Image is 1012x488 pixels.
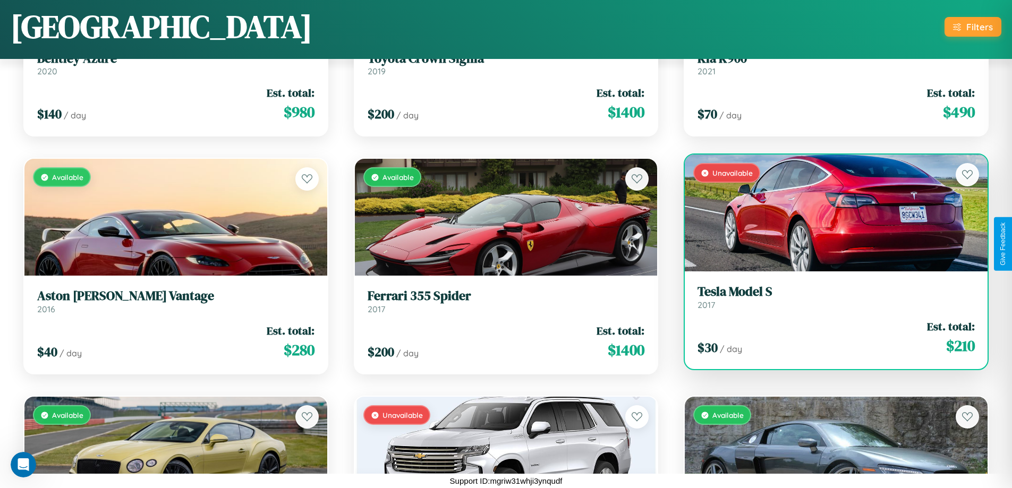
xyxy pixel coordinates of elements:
[698,105,717,123] span: $ 70
[64,110,86,121] span: / day
[368,304,385,314] span: 2017
[368,288,645,314] a: Ferrari 355 Spider2017
[59,348,82,358] span: / day
[382,173,414,182] span: Available
[37,288,314,314] a: Aston [PERSON_NAME] Vantage2016
[927,85,975,100] span: Est. total:
[11,5,312,48] h1: [GEOGRAPHIC_DATA]
[698,284,975,299] h3: Tesla Model S
[698,51,975,77] a: Kia K9002021
[37,66,57,76] span: 2020
[927,319,975,334] span: Est. total:
[999,222,1007,266] div: Give Feedback
[37,288,314,304] h3: Aston [PERSON_NAME] Vantage
[608,101,644,123] span: $ 1400
[608,339,644,361] span: $ 1400
[37,304,55,314] span: 2016
[368,66,386,76] span: 2019
[52,410,83,419] span: Available
[712,168,753,177] span: Unavailable
[719,110,742,121] span: / day
[396,348,419,358] span: / day
[267,85,314,100] span: Est. total:
[52,173,83,182] span: Available
[37,105,62,123] span: $ 140
[368,105,394,123] span: $ 200
[450,474,563,488] p: Support ID: mgriw31whji3ynqudf
[37,343,57,361] span: $ 40
[712,410,744,419] span: Available
[698,299,715,310] span: 2017
[966,21,993,32] div: Filters
[943,101,975,123] span: $ 490
[11,452,36,477] iframe: Intercom live chat
[284,101,314,123] span: $ 980
[720,344,742,354] span: / day
[698,66,716,76] span: 2021
[37,51,314,77] a: Bentley Azure2020
[698,284,975,310] a: Tesla Model S2017
[368,343,394,361] span: $ 200
[368,51,645,77] a: Toyota Crown Signia2019
[597,323,644,338] span: Est. total:
[597,85,644,100] span: Est. total:
[368,288,645,304] h3: Ferrari 355 Spider
[698,339,718,356] span: $ 30
[267,323,314,338] span: Est. total:
[382,410,423,419] span: Unavailable
[284,339,314,361] span: $ 280
[396,110,419,121] span: / day
[945,17,1001,37] button: Filters
[946,335,975,356] span: $ 210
